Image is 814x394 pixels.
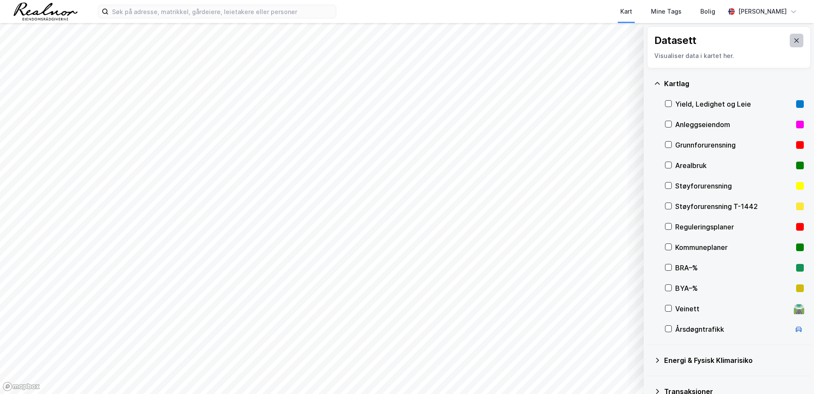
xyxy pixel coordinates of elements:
[675,222,793,232] div: Reguleringsplaner
[14,3,77,20] img: realnor-logo.934646d98de889bb5806.png
[675,304,790,314] div: Veinett
[700,6,715,17] div: Bolig
[664,78,804,89] div: Kartlag
[771,353,814,394] iframe: Chat Widget
[793,303,805,314] div: 🛣️
[664,355,804,365] div: Energi & Fysisk Klimarisiko
[675,242,793,252] div: Kommuneplaner
[675,201,793,211] div: Støyforurensning T-1442
[771,353,814,394] div: Kontrollprogram for chat
[675,263,793,273] div: BRA–%
[654,34,696,47] div: Datasett
[651,6,682,17] div: Mine Tags
[675,181,793,191] div: Støyforurensning
[675,99,793,109] div: Yield, Ledighet og Leie
[675,119,793,130] div: Anleggseiendom
[675,140,793,150] div: Grunnforurensning
[3,382,40,391] a: Mapbox homepage
[620,6,632,17] div: Kart
[675,283,793,293] div: BYA–%
[109,5,336,18] input: Søk på adresse, matrikkel, gårdeiere, leietakere eller personer
[738,6,787,17] div: [PERSON_NAME]
[675,324,790,334] div: Årsdøgntrafikk
[675,160,793,171] div: Arealbruk
[654,51,803,61] div: Visualiser data i kartet her.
